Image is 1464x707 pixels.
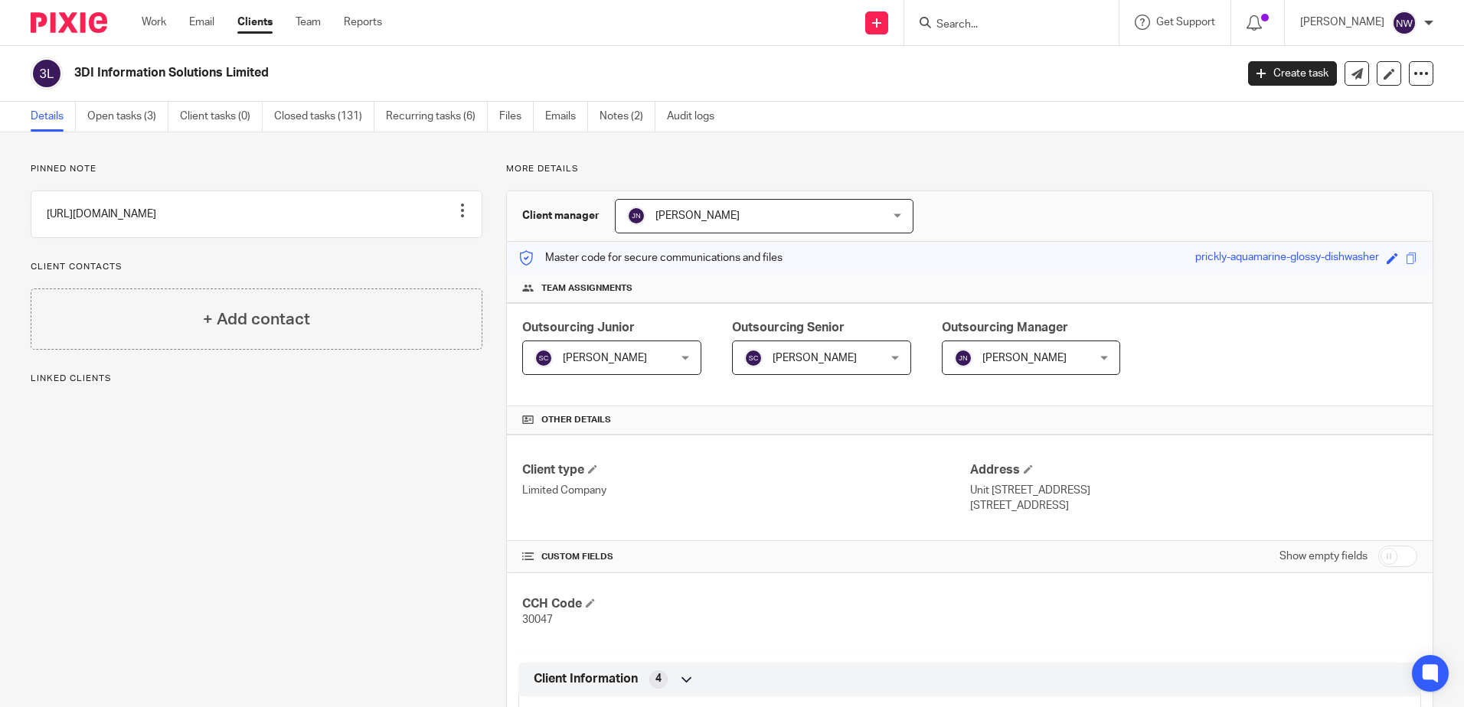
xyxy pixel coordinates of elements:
[970,483,1417,498] p: Unit [STREET_ADDRESS]
[1156,17,1215,28] span: Get Support
[954,349,972,367] img: svg%3E
[732,321,845,334] span: Outsourcing Senior
[970,498,1417,513] p: [STREET_ADDRESS]
[1392,11,1417,35] img: svg%3E
[386,102,488,132] a: Recurring tasks (6)
[522,483,969,498] p: Limited Company
[1195,249,1379,267] div: prickly-aquamarine-glossy-dishwasher
[522,208,600,223] h3: Client manager
[31,102,76,132] a: Details
[522,596,969,612] h4: CCH Code
[31,57,63,90] img: svg%3E
[982,353,1067,363] span: [PERSON_NAME]
[1300,15,1384,30] p: [PERSON_NAME]
[237,15,273,30] a: Clients
[203,308,310,331] h4: + Add contact
[87,102,168,132] a: Open tasks (3)
[534,349,553,367] img: svg%3E
[541,414,611,426] span: Other details
[189,15,214,30] a: Email
[970,462,1417,478] h4: Address
[31,12,107,33] img: Pixie
[506,163,1433,175] p: More details
[667,102,726,132] a: Audit logs
[522,462,969,478] h4: Client type
[773,353,857,363] span: [PERSON_NAME]
[74,65,995,81] h2: 3DI Information Solutions Limited
[600,102,655,132] a: Notes (2)
[541,282,632,295] span: Team assignments
[180,102,263,132] a: Client tasks (0)
[522,321,635,334] span: Outsourcing Junior
[274,102,374,132] a: Closed tasks (131)
[518,250,783,266] p: Master code for secure communications and files
[31,261,482,273] p: Client contacts
[1248,61,1337,86] a: Create task
[627,207,645,225] img: svg%3E
[563,353,647,363] span: [PERSON_NAME]
[522,614,553,625] span: 30047
[655,210,740,221] span: [PERSON_NAME]
[935,18,1073,32] input: Search
[142,15,166,30] a: Work
[344,15,382,30] a: Reports
[534,671,638,687] span: Client Information
[545,102,588,132] a: Emails
[1279,549,1368,564] label: Show empty fields
[744,349,763,367] img: svg%3E
[296,15,321,30] a: Team
[655,671,662,686] span: 4
[942,321,1068,334] span: Outsourcing Manager
[522,551,969,563] h4: CUSTOM FIELDS
[31,373,482,385] p: Linked clients
[499,102,534,132] a: Files
[31,163,482,175] p: Pinned note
